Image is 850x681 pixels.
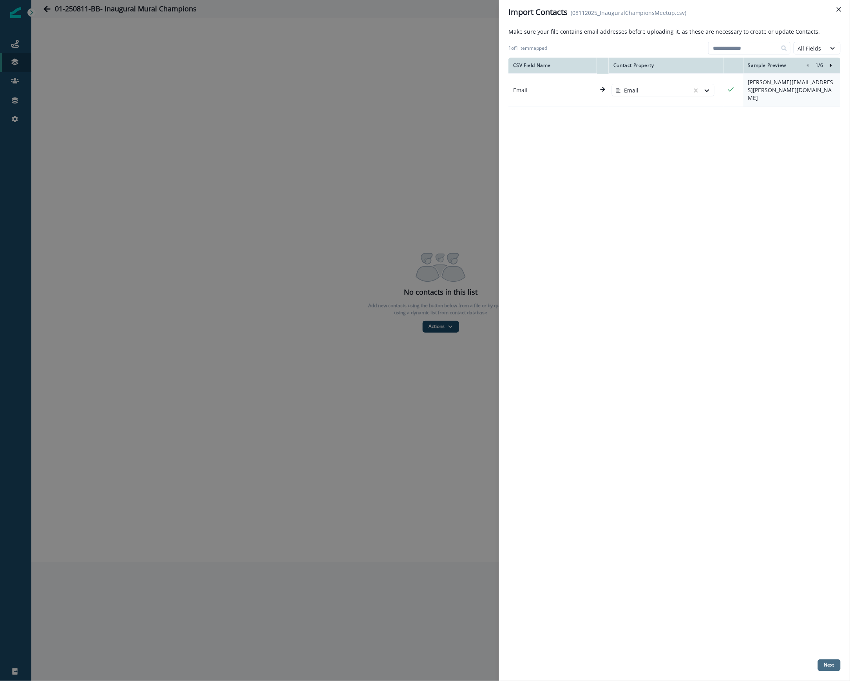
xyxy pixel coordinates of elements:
[748,62,786,69] p: Sample Preview
[508,45,547,52] p: 1 of 1 item mapped
[826,61,836,70] button: Right-forward-icon
[508,6,568,18] p: Import Contacts
[816,62,823,69] p: 1 / 6
[818,659,841,671] button: Next
[513,62,592,69] div: CSV Field Name
[508,27,820,36] p: Make sure your file contains email addresses before uploading it, as these are necessary to creat...
[798,44,822,53] div: All Fields
[833,3,845,16] button: Close
[571,9,687,17] p: (08112025_InauguralChampionsMeetup.csv)
[803,61,812,70] button: left-icon
[508,83,597,97] p: Email
[748,78,836,102] p: [PERSON_NAME][EMAIL_ADDRESS][PERSON_NAME][DOMAIN_NAME]
[613,62,654,69] p: Contact Property
[824,663,834,668] p: Next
